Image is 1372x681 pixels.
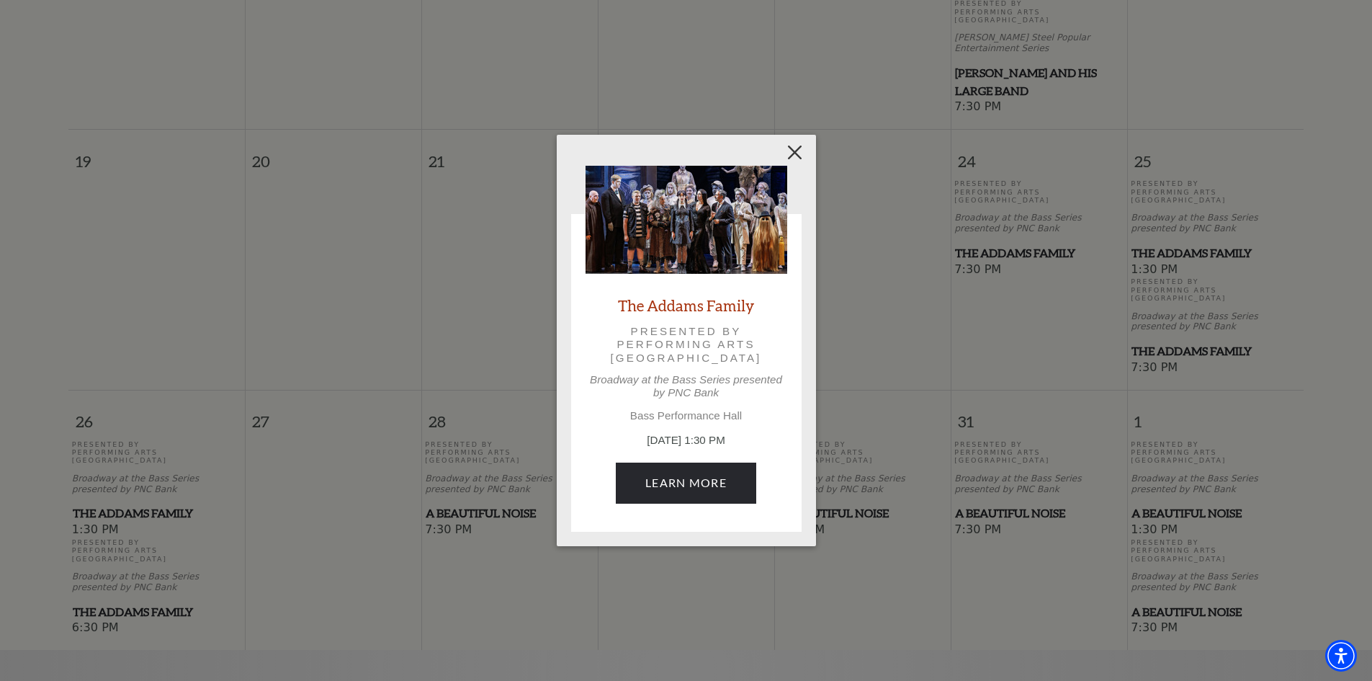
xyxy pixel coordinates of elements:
[586,166,787,274] img: The Addams Family
[586,373,787,399] p: Broadway at the Bass Series presented by PNC Bank
[1325,640,1357,672] div: Accessibility Menu
[586,409,787,422] p: Bass Performance Hall
[618,295,754,315] a: The Addams Family
[781,139,808,166] button: Close
[586,432,787,449] p: [DATE] 1:30 PM
[606,325,767,365] p: Presented by Performing Arts [GEOGRAPHIC_DATA]
[616,463,756,503] a: October 26, 1:30 PM Learn More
